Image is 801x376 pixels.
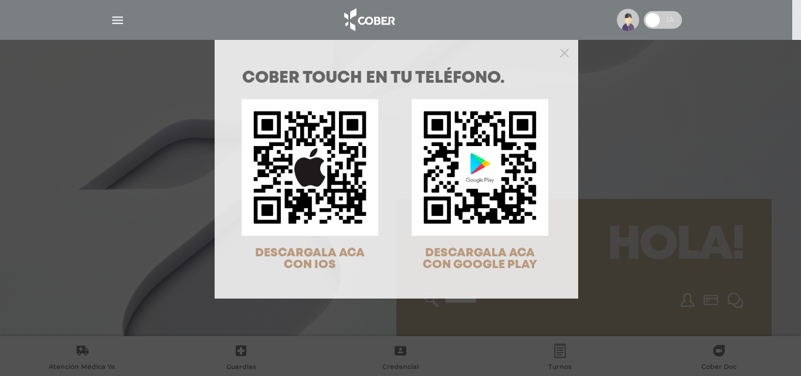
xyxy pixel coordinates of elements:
img: qr-code [242,99,378,236]
img: qr-code [412,99,548,236]
span: DESCARGALA ACA CON IOS [255,248,365,270]
span: DESCARGALA ACA CON GOOGLE PLAY [423,248,537,270]
h1: COBER TOUCH en tu teléfono. [242,70,551,87]
button: Close [560,47,569,57]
